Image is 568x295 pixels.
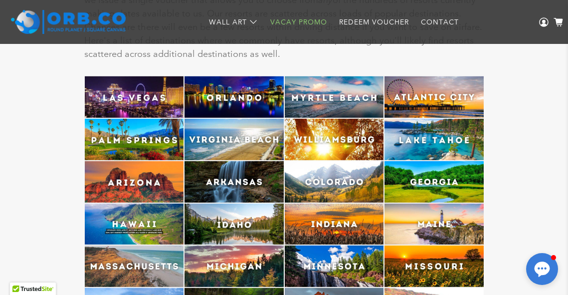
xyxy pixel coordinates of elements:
[526,253,558,285] button: Open chat window
[415,9,465,35] a: Contact
[203,9,264,35] a: Wall Art
[333,9,415,35] a: Redeem Voucher
[264,9,333,35] a: Vacay Promo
